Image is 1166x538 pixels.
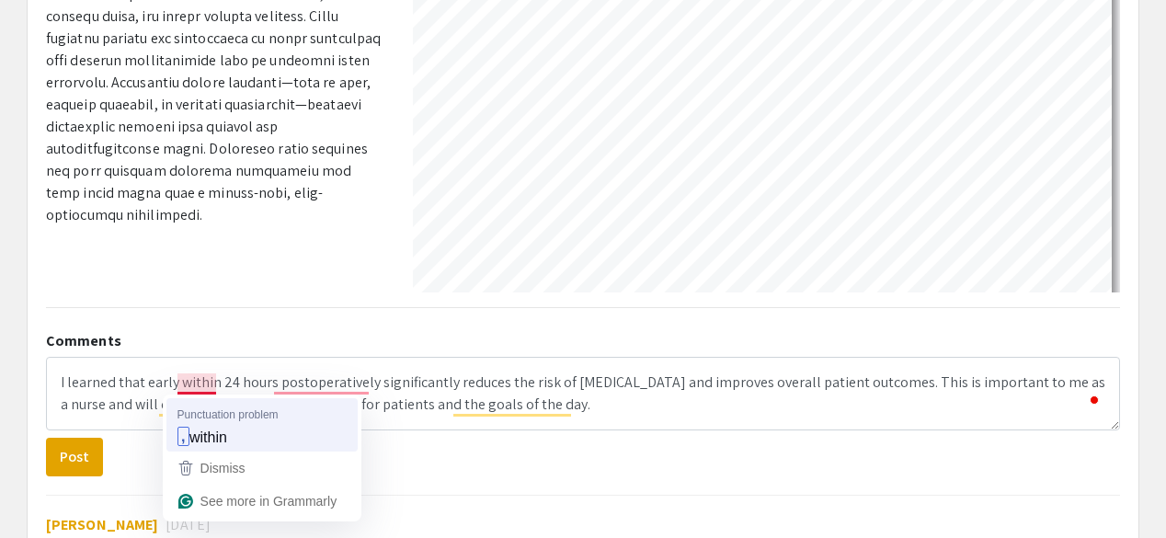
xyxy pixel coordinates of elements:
button: Post [46,438,103,476]
iframe: Chat [14,455,78,524]
textarea: To enrich screen reader interactions, please activate Accessibility in Grammarly extension settings [46,357,1120,430]
h2: Comments [46,332,1120,349]
span: [PERSON_NAME] [46,515,158,534]
span: [DATE] [166,514,211,536]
